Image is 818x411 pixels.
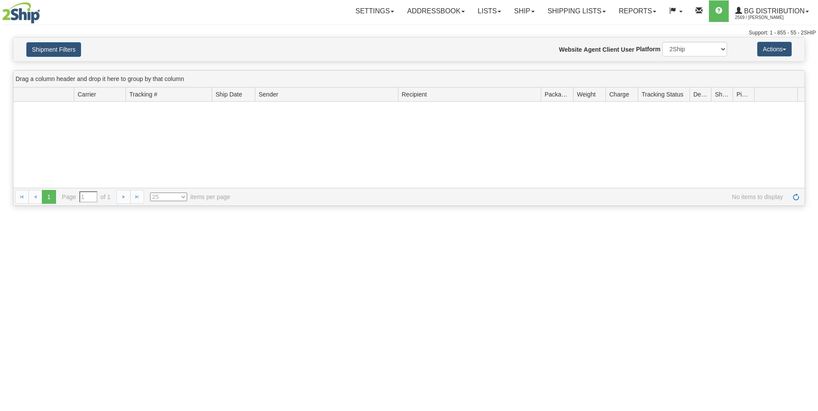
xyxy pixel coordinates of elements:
[26,42,81,57] button: Shipment Filters
[693,90,708,99] span: Delivery Status
[612,0,663,22] a: Reports
[42,190,56,204] span: 1
[242,193,783,201] span: No items to display
[737,90,751,99] span: Pickup Status
[216,90,242,99] span: Ship Date
[584,45,601,54] label: Agent
[349,0,401,22] a: Settings
[13,71,805,87] div: grid grouping header
[78,90,96,99] span: Carrier
[729,0,815,22] a: BG Distribution 2569 / [PERSON_NAME]
[602,45,619,54] label: Client
[471,0,508,22] a: Lists
[2,29,816,37] div: Support: 1 - 855 - 55 - 2SHIP
[742,7,805,15] span: BG Distribution
[150,193,230,201] span: items per page
[545,90,570,99] span: Packages
[508,0,541,22] a: Ship
[735,13,800,22] span: 2569 / [PERSON_NAME]
[62,191,111,202] span: Page of 1
[577,90,595,99] span: Weight
[129,90,157,99] span: Tracking #
[2,2,40,24] img: logo2569.jpg
[402,90,427,99] span: Recipient
[609,90,629,99] span: Charge
[401,0,471,22] a: Addressbook
[789,190,803,204] a: Refresh
[541,0,612,22] a: Shipping lists
[559,45,582,54] label: Website
[757,42,792,56] button: Actions
[642,90,683,99] span: Tracking Status
[715,90,729,99] span: Shipment Issues
[621,45,634,54] label: User
[636,45,661,53] label: Platform
[259,90,278,99] span: Sender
